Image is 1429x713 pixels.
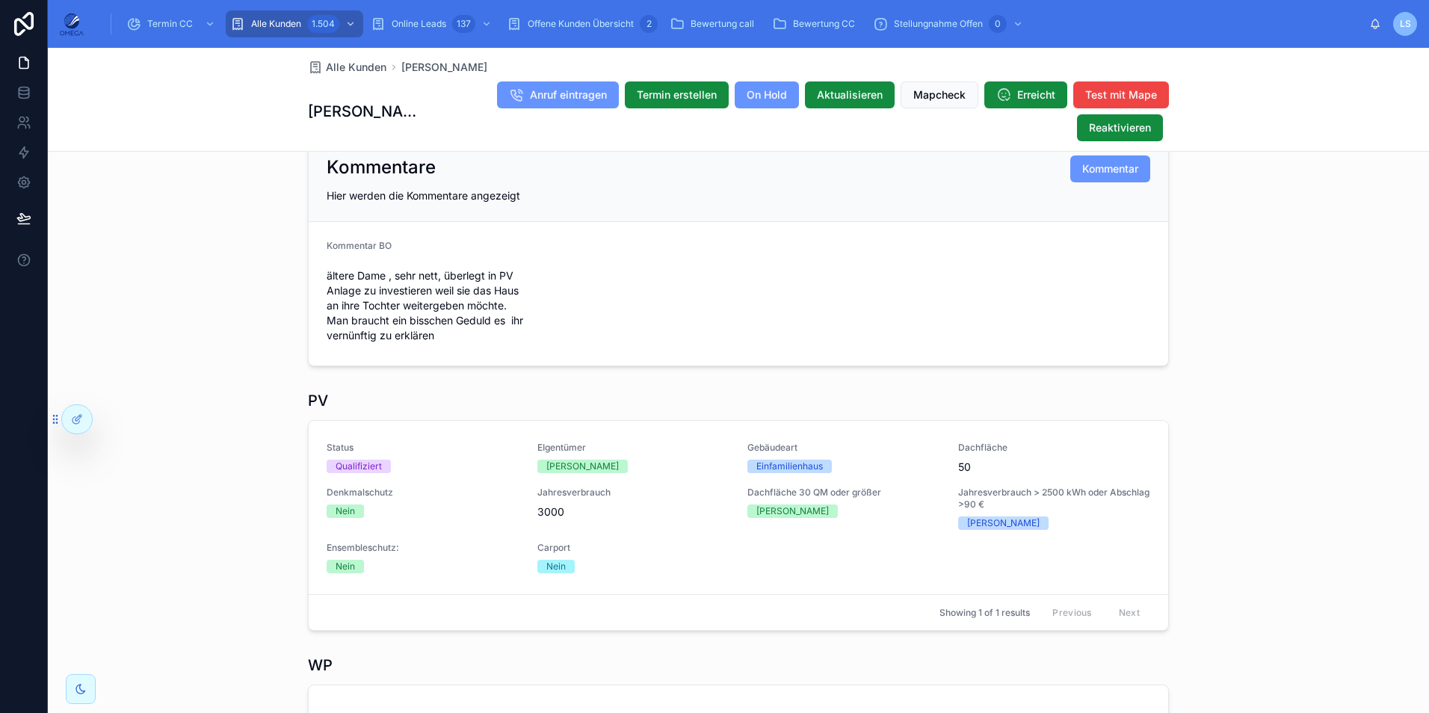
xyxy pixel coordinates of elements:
div: Nein [546,560,566,573]
div: 137 [452,15,475,33]
span: Dachfläche [958,442,1151,454]
span: LS [1400,18,1411,30]
button: Erreicht [984,81,1067,108]
div: Qualifiziert [336,460,382,473]
span: Offene Kunden Übersicht [528,18,634,30]
span: Alle Kunden [251,18,301,30]
div: 0 [989,15,1007,33]
div: [PERSON_NAME] [967,516,1040,530]
span: Bewertung CC [793,18,855,30]
span: On Hold [747,87,787,102]
span: Termin CC [147,18,193,30]
div: [PERSON_NAME] [756,504,829,518]
span: Online Leads [392,18,446,30]
span: Stellungnahme Offen [894,18,983,30]
button: Test mit Mape [1073,81,1169,108]
a: Stellungnahme Offen0 [868,10,1031,37]
span: Gebäudeart [747,442,940,454]
div: [PERSON_NAME] [546,460,619,473]
span: Kommentar BO [327,240,392,251]
div: Einfamilienhaus [756,460,823,473]
button: Aktualisieren [805,81,895,108]
a: Online Leads137 [366,10,499,37]
div: Nein [336,504,355,518]
button: Mapcheck [901,81,978,108]
div: scrollable content [96,7,1369,40]
h1: PV [308,390,328,411]
span: Aktualisieren [817,87,883,102]
div: 2 [640,15,658,33]
h1: [PERSON_NAME] [308,101,425,122]
div: Nein [336,560,355,573]
span: Anruf eintragen [530,87,607,102]
img: App logo [60,12,84,36]
span: Bewertung call [691,18,754,30]
a: Alle Kunden [308,60,386,75]
button: Kommentar [1070,155,1150,182]
span: Kommentar [1082,161,1138,176]
button: Anruf eintragen [497,81,619,108]
a: [PERSON_NAME] [401,60,487,75]
span: Reaktivieren [1089,120,1151,135]
span: ältere Dame , sehr nett, überlegt in PV Anlage zu investieren weil sie das Haus an ihre Tochter w... [327,268,524,343]
button: Termin erstellen [625,81,729,108]
a: Termin CC [122,10,223,37]
h2: Kommentare [327,155,436,179]
span: Jahresverbrauch > 2500 kWh oder Abschlag >90 € [958,487,1151,510]
span: 50 [958,460,1151,475]
button: Reaktivieren [1077,114,1163,141]
span: Carport [537,542,730,554]
span: Dachfläche 30 QM oder größer [747,487,940,499]
span: Ensembleschutz: [327,542,519,554]
span: Termin erstellen [637,87,717,102]
a: Alle Kunden1.504 [226,10,363,37]
span: Hier werden die Kommentare angezeigt [327,189,520,202]
span: EIgentümer [537,442,730,454]
span: Test mit Mape [1085,87,1157,102]
span: Erreicht [1017,87,1055,102]
span: Alle Kunden [326,60,386,75]
a: Bewertung CC [768,10,865,37]
span: Mapcheck [913,87,966,102]
a: Offene Kunden Übersicht2 [502,10,662,37]
h1: WP [308,655,333,676]
span: Denkmalschutz [327,487,519,499]
span: Status [327,442,519,454]
span: Jahresverbrauch [537,487,730,499]
span: Showing 1 of 1 results [939,607,1030,619]
span: 3000 [537,504,730,519]
div: 1.504 [307,15,339,33]
button: On Hold [735,81,799,108]
a: Bewertung call [665,10,765,37]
